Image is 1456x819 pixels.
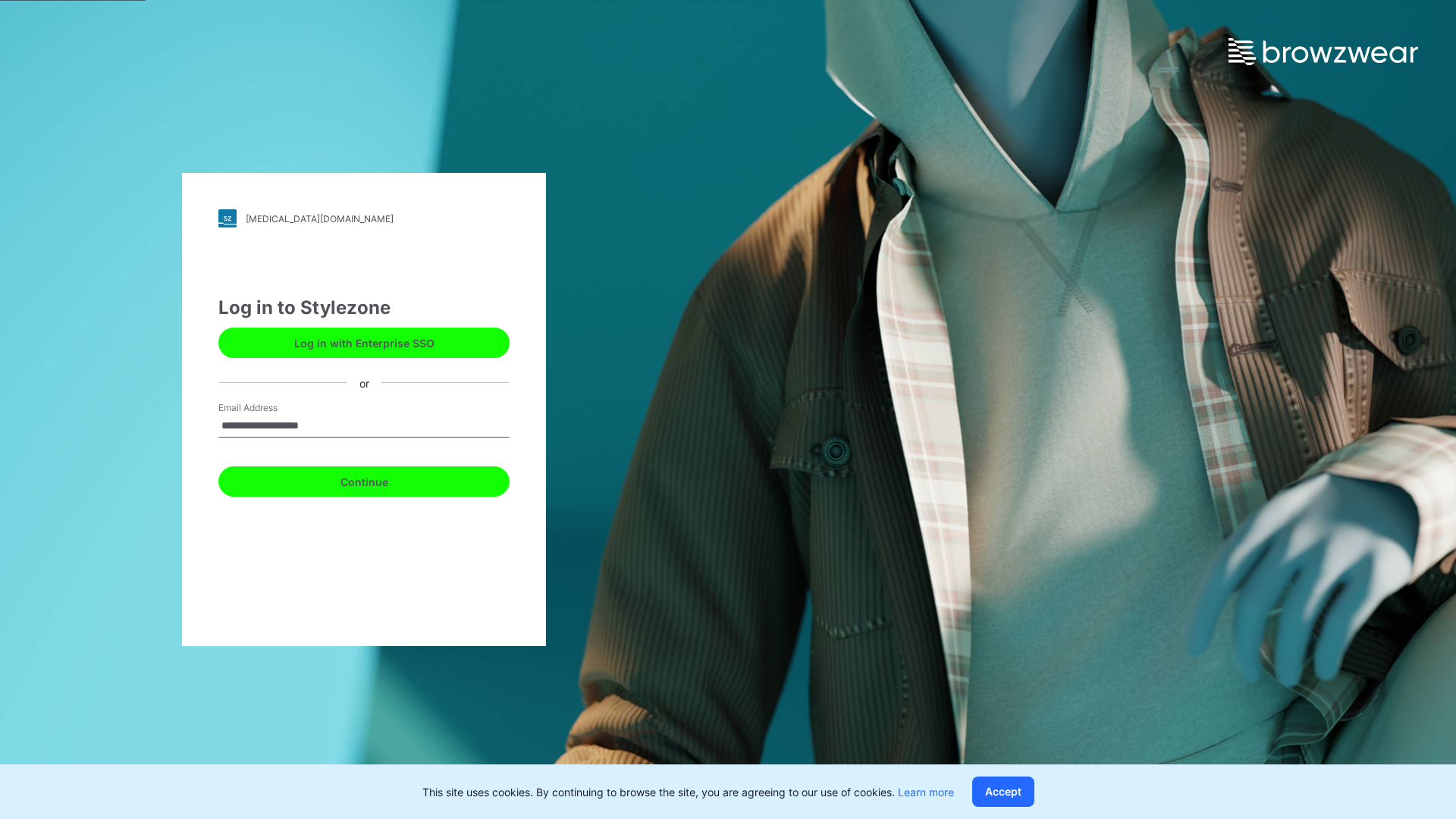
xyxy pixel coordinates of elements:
[1228,38,1418,65] img: browzwear-logo.e42bd6dac1945053ebaf764b6aa21510.svg
[246,213,394,224] div: [MEDICAL_DATA][DOMAIN_NAME]
[218,328,510,358] button: Log in with Enterprise SSO
[218,294,510,322] div: Log in to Stylezone
[218,209,237,227] img: stylezone-logo.562084cfcfab977791bfbf7441f1a819.svg
[218,209,510,227] a: [MEDICAL_DATA][DOMAIN_NAME]
[347,375,381,391] div: or
[972,777,1034,807] button: Accept
[898,786,954,799] a: Learn more
[422,784,954,800] p: This site uses cookies. By continuing to browse the site, you are agreeing to our use of cookies.
[218,401,325,415] label: Email Address
[218,466,510,497] button: Continue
